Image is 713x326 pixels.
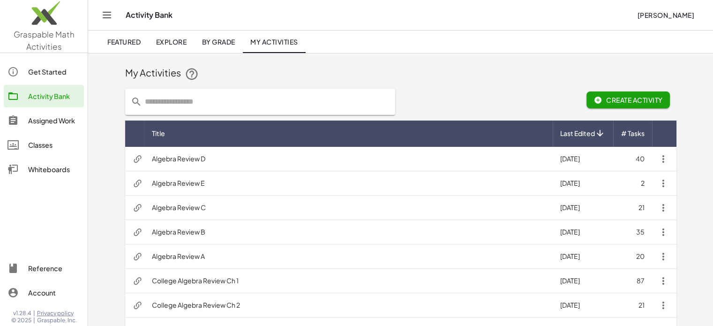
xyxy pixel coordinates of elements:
span: My Activities [250,38,298,46]
span: By Grade [202,38,235,46]
span: # Tasks [621,129,645,138]
div: My Activities [125,66,676,81]
td: Algebra Review B [144,220,553,244]
td: Algebra Review E [144,171,553,196]
span: © 2025 [11,317,31,324]
span: Last Edited [560,129,595,138]
td: 35 [613,220,652,244]
td: [DATE] [553,147,613,171]
span: Explore [156,38,187,46]
td: [DATE] [553,220,613,244]
td: [DATE] [553,244,613,269]
span: Graspable, Inc. [37,317,77,324]
div: Assigned Work [28,115,80,126]
td: 40 [613,147,652,171]
div: Account [28,287,80,298]
span: Graspable Math Activities [14,29,75,52]
div: Whiteboards [28,164,80,175]
a: Activity Bank [4,85,84,107]
div: Activity Bank [28,91,80,102]
td: 2 [613,171,652,196]
td: Algebra Review D [144,147,553,171]
span: Title [152,129,165,138]
td: 21 [613,293,652,318]
td: 87 [613,269,652,293]
a: Classes [4,134,84,156]
td: 21 [613,196,652,220]
i: prepended action [131,96,142,107]
a: Assigned Work [4,109,84,132]
span: v1.28.4 [13,310,31,317]
span: [PERSON_NAME] [637,11,694,19]
button: Toggle navigation [99,8,114,23]
span: Create Activity [594,96,663,104]
a: Whiteboards [4,158,84,181]
div: Reference [28,263,80,274]
button: Create Activity [586,91,670,108]
td: College Algebra Review Ch 1 [144,269,553,293]
td: 20 [613,244,652,269]
button: [PERSON_NAME] [630,7,702,23]
td: [DATE] [553,196,613,220]
td: [DATE] [553,269,613,293]
a: Reference [4,257,84,280]
td: Algebra Review C [144,196,553,220]
div: Get Started [28,66,80,77]
a: Account [4,281,84,304]
div: Classes [28,139,80,151]
a: Privacy policy [37,310,77,317]
td: [DATE] [553,171,613,196]
td: College Algebra Review Ch 2 [144,293,553,318]
span: | [33,317,35,324]
span: Featured [107,38,141,46]
span: | [33,310,35,317]
td: [DATE] [553,293,613,318]
td: Algebra Review A [144,244,553,269]
a: Get Started [4,61,84,83]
